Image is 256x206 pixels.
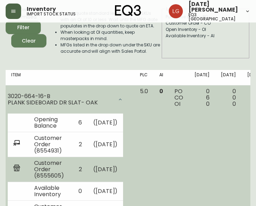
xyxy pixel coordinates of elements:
[166,26,246,33] div: Open Inventory - OI
[232,100,236,108] span: 0
[169,4,183,18] img: 2638f148bab13be18035375ceda1d187
[134,70,154,85] th: PLC
[174,100,180,108] span: OI
[6,21,41,34] button: Filter
[2,88,129,111] div: 3020-664-16-BPLANK SIDEBOARD DR SLAT- OAK
[70,132,88,157] td: 2
[115,5,141,16] img: logo
[6,70,143,85] th: Item
[70,114,88,132] td: 6
[60,42,161,54] li: MFGs listed in the drop down under the SKU are accurate and will align with Sales Portal.
[194,88,210,107] div: 0 6
[188,13,239,21] h5: eq3 [GEOGRAPHIC_DATA]
[154,70,169,85] th: AI
[60,29,161,42] li: When looking at OI quantities, keep masterpacks in mind.
[17,23,30,32] div: Filter
[70,157,88,182] td: 2
[159,87,163,95] span: 0
[27,12,76,16] h5: import stock status
[88,114,123,132] td: ( [DATE] )
[215,70,242,85] th: [DATE]
[13,165,20,173] img: retail_report.svg
[188,1,239,13] span: [DATE][PERSON_NAME]
[13,140,20,148] img: ecommerce_report.svg
[28,132,70,157] td: Customer Order (8554931)
[174,88,183,107] div: PO CO
[88,132,123,157] td: ( [DATE] )
[8,99,113,106] div: PLANK SIDEBOARD DR SLAT- OAK
[221,88,236,107] div: 0 0
[28,182,70,201] td: Available Inventory
[70,182,88,201] td: 0
[88,157,123,182] td: ( [DATE] )
[189,70,215,85] th: [DATE]
[166,33,246,39] div: Available Inventory - AI
[166,20,246,26] div: Customer Order - CO
[88,182,123,201] td: ( [DATE] )
[28,157,70,182] td: Customer Order (8555605)
[11,34,46,47] button: Clear
[206,100,210,108] span: 0
[17,37,41,45] span: Clear
[8,93,113,99] div: 3020-664-16-B
[27,6,56,12] span: Inventory
[28,114,70,132] td: Opening Balance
